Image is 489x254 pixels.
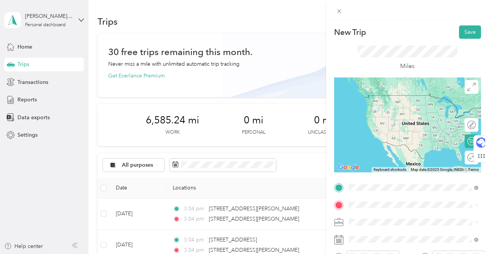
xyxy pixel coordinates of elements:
[334,27,366,38] p: New Trip
[336,162,361,172] a: Open this area in Google Maps (opens a new window)
[459,25,481,39] button: Save
[400,62,415,71] p: Miles
[336,162,361,172] img: Google
[446,211,489,254] iframe: Everlance-gr Chat Button Frame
